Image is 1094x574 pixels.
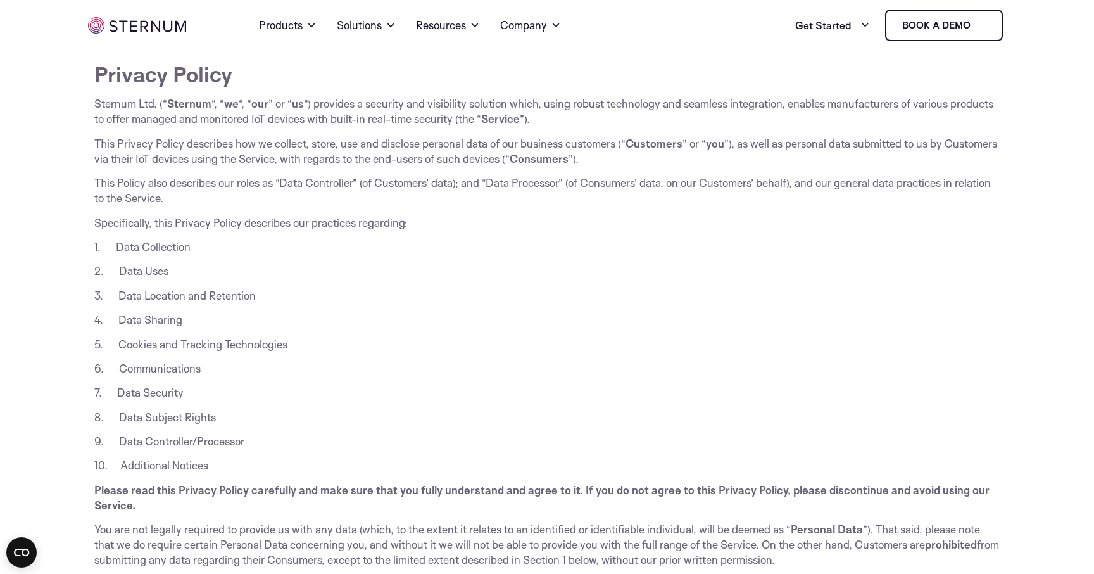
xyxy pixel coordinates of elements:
[706,137,724,150] strong: you
[292,97,304,110] strong: us
[94,434,1000,449] p: 9. Data Controller/Processor
[481,112,520,125] strong: Service
[510,152,569,165] strong: Consumers
[94,264,1000,279] p: 2. Data Uses
[94,361,1000,376] p: 6. Communications
[94,215,1000,231] p: Specifically, this Privacy Policy describes our practices regarding:
[795,13,870,38] a: Get Started
[94,410,1000,425] p: 8. Data Subject Rights
[88,17,186,34] img: sternum iot
[94,483,990,512] strong: Please read this Privacy Policy carefully and make sure that you fully understand and agree to it...
[167,97,211,110] strong: Sternum
[94,96,1000,127] p: Sternum Ltd. (“ “, “ “, “ ” or “ “) provides a security and visibility solution which, using robu...
[337,3,396,48] a: Solutions
[224,97,239,110] strong: we
[94,458,1000,473] p: 10. Additional Notices
[94,175,1000,206] p: This Policy also describes our roles as “Data Controller” (of Customers’ data); and “Data Process...
[976,20,986,30] img: sternum iot
[259,3,317,48] a: Products
[6,537,37,568] button: Open CMP widget
[94,312,1000,328] p: 4. Data Sharing
[500,3,561,48] a: Company
[94,288,1000,303] p: 3. Data Location and Retention
[626,137,682,150] strong: Customers
[94,239,1000,255] p: 1. Data Collection
[885,10,1003,41] a: Book a demo
[925,538,977,551] strong: prohibited
[251,97,268,110] strong: our
[94,136,1000,167] p: This Privacy Policy describes how we collect, store, use and disclose personal data of our busine...
[791,523,863,536] strong: Personal Data
[94,337,1000,352] p: 5. Cookies and Tracking Technologies
[94,385,1000,400] p: 7. Data Security
[94,522,1000,568] p: You are not legally required to provide us with any data (which, to the extent it relates to an i...
[416,3,480,48] a: Resources
[94,61,232,87] strong: Privacy Policy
